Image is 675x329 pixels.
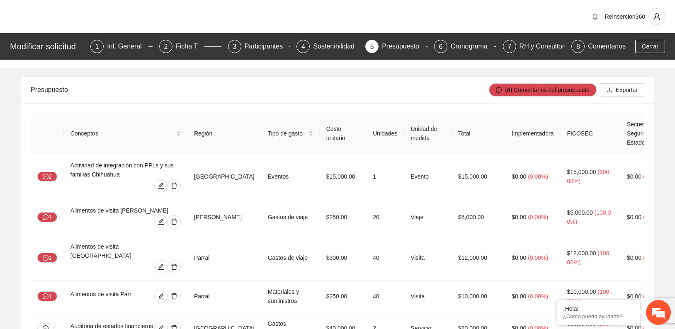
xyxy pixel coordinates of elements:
[503,40,565,53] div: 7RH y Consultores
[512,214,526,220] span: $0.00
[296,40,359,53] div: 4Sostenibilidad
[571,40,626,53] div: 8Comentarios
[635,40,665,53] button: Cerrar
[563,313,634,319] p: ¿Cómo puedo ayudarte?
[187,281,261,312] td: Parral
[643,214,663,220] span: ( 0.00% )
[233,43,236,50] span: 3
[154,260,168,273] button: edit
[261,154,320,199] td: Eventos
[70,242,181,260] div: Alimentos de visita [GEOGRAPHIC_DATA]
[627,214,641,220] span: $0.00
[567,209,592,216] span: $5,000.00
[37,291,57,301] button: message1
[616,85,638,94] span: Exportar
[588,40,626,53] div: Comentarios
[451,40,494,53] div: Cronograma
[404,154,452,199] td: Evento
[528,173,548,180] span: ( 0.00% )
[159,40,221,53] div: 2Ficha T
[43,174,49,180] span: message
[452,199,505,235] td: $5,000.00
[589,13,601,20] span: bell
[452,154,505,199] td: $15,000.00
[404,235,452,281] td: Visita
[187,199,261,235] td: [PERSON_NAME]
[155,218,167,225] span: edit
[168,218,180,225] span: delete
[576,43,580,50] span: 8
[155,293,167,300] span: edit
[95,43,99,50] span: 1
[320,113,367,154] th: Costo unitario
[70,290,143,303] div: Alimentos de visita Parr
[512,173,526,180] span: $0.00
[168,215,181,228] button: delete
[439,43,442,50] span: 6
[154,215,168,228] button: edit
[320,199,367,235] td: $250.00
[567,288,596,295] span: $10,000.00
[168,182,180,189] span: delete
[168,264,180,270] span: delete
[90,40,153,53] div: 1Inf. General
[512,254,526,261] span: $0.00
[496,87,502,94] span: message
[642,42,658,51] span: Cerrar
[404,199,452,235] td: Viaje
[43,214,49,221] span: message
[301,43,305,50] span: 4
[43,293,49,300] span: message
[70,129,175,138] span: Conceptos
[520,40,578,53] div: RH y Consultores
[404,281,452,312] td: Visita
[627,173,641,180] span: $0.00
[187,235,261,281] td: Parral
[187,113,261,154] th: Región
[452,113,505,154] th: Total
[600,83,644,97] button: downloadExportar
[70,161,181,179] div: Actividad de integración con PPLs y sus familias Chihuahua
[154,290,168,303] button: edit
[507,43,511,50] span: 7
[245,40,290,53] div: Participantes
[261,235,320,281] td: Gastos de viaje
[404,113,452,154] th: Unidad de medida
[261,199,320,235] td: Gastos de viaje
[320,235,367,281] td: $300.00
[176,40,204,53] div: Ficha T
[560,113,620,154] th: FICOSEC
[563,305,634,312] div: ¡Hola!
[366,113,404,154] th: Unidades
[434,40,496,53] div: 6Cronograma
[370,43,374,50] span: 5
[155,264,167,270] span: edit
[187,154,261,199] td: [GEOGRAPHIC_DATA]
[607,87,612,94] span: download
[627,293,641,300] span: $0.00
[452,235,505,281] td: $12,000.00
[228,40,290,53] div: 3Participantes
[505,113,560,154] th: Implementadora
[489,83,597,97] button: message(8) Comentarios del presupuesto
[31,78,489,102] div: Presupuesto
[320,154,367,199] td: $15,000.00
[43,255,49,261] span: message
[567,169,596,175] span: $15,000.00
[155,182,167,189] span: edit
[505,85,590,94] span: (8) Comentarios del presupuesto
[261,281,320,312] td: Materiales y suministros
[365,40,427,53] div: 5Presupuesto
[320,281,367,312] td: $250.00
[168,293,180,300] span: delete
[268,129,307,138] span: Tipo de gasto
[627,254,641,261] span: $0.00
[366,199,404,235] td: 20
[382,40,426,53] div: Presupuesto
[528,214,548,220] span: ( 0.00% )
[107,40,148,53] div: Inf. General
[168,260,181,273] button: delete
[64,113,187,154] th: Conceptos
[528,293,548,300] span: ( 0.00% )
[643,173,663,180] span: ( 0.00% )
